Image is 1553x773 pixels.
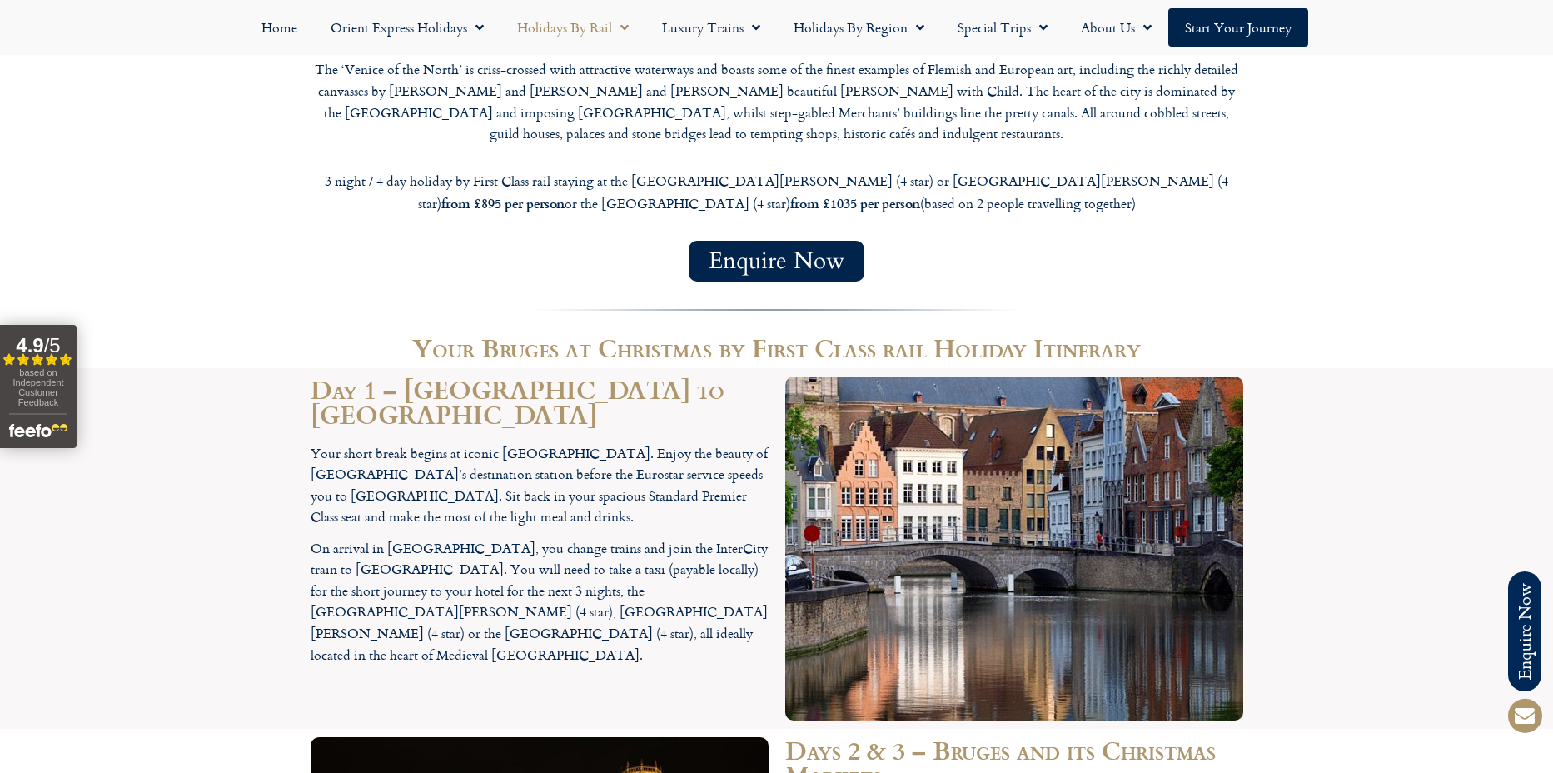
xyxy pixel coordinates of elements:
[311,59,1243,144] p: The ‘Venice of the North’ is criss-crossed with attractive waterways and boasts some of the fines...
[245,8,314,47] a: Home
[709,251,844,272] span: Enquire Now
[1168,8,1308,47] a: Start your Journey
[314,8,500,47] a: Orient Express Holidays
[311,377,769,426] h2: Day 1 – [GEOGRAPHIC_DATA] to [GEOGRAPHIC_DATA]
[311,171,1243,214] p: 3 night / 4 day holiday by First Class rail staying at the [GEOGRAPHIC_DATA][PERSON_NAME] (4 star...
[311,335,1243,360] h2: Your Bruges at Christmas by First Class rail Holiday Itinerary
[777,8,941,47] a: Holidays by Region
[941,8,1064,47] a: Special Trips
[790,193,920,212] strong: from £1035 per person
[500,8,645,47] a: Holidays by Rail
[8,8,1545,47] nav: Menu
[1064,8,1168,47] a: About Us
[645,8,777,47] a: Luxury Trains
[311,538,769,666] p: On arrival in [GEOGRAPHIC_DATA], you change trains and join the InterCity train to [GEOGRAPHIC_DA...
[311,443,769,528] p: Your short break begins at iconic [GEOGRAPHIC_DATA]. Enjoy the beauty of [GEOGRAPHIC_DATA]’s dest...
[689,241,864,282] a: Enquire Now
[441,193,565,212] strong: from £895 per person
